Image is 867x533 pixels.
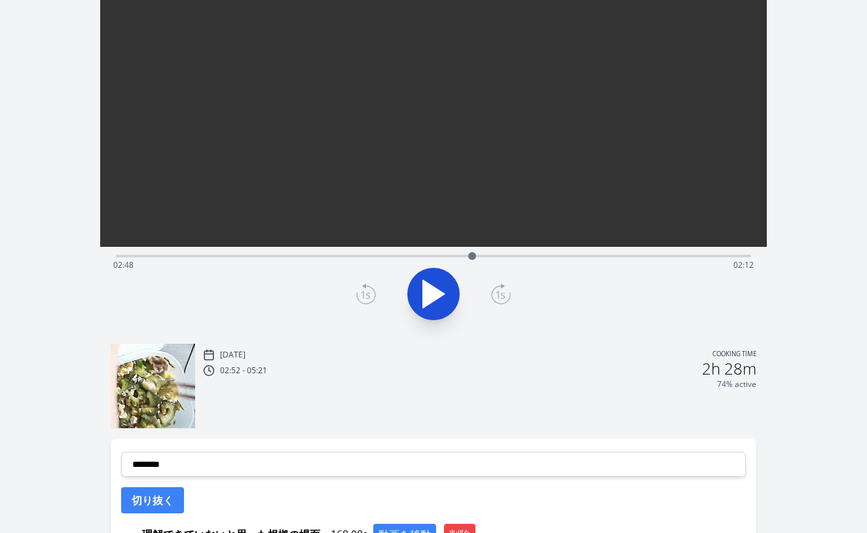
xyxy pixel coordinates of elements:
[712,349,756,361] p: Cooking time
[220,365,267,376] p: 02:52 - 05:21
[733,259,754,270] span: 02:12
[113,259,134,270] span: 02:48
[121,487,184,513] button: 切り抜く
[702,361,756,377] h2: 2h 28m
[220,350,246,360] p: [DATE]
[111,344,195,428] img: 250903175320_thumb.jpeg
[717,379,756,390] p: 74% active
